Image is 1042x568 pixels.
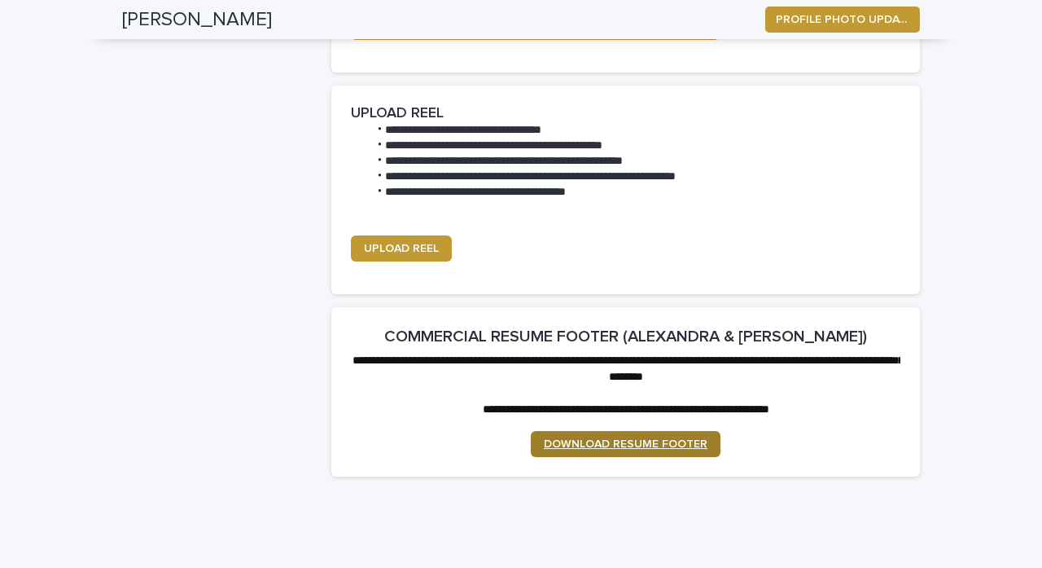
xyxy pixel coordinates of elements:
h2: COMMERCIAL RESUME FOOTER (ALEXANDRA & [PERSON_NAME]) [384,327,867,346]
span: DOWNLOAD RESUME FOOTER [544,438,707,450]
h2: [PERSON_NAME] [122,8,272,32]
a: DOWNLOAD RESUME FOOTER [531,431,720,457]
span: PROFILE PHOTO UPDATE [776,11,909,28]
h2: UPLOAD REEL [351,105,444,123]
button: PROFILE PHOTO UPDATE [765,7,920,33]
a: UPLOAD REEL [351,236,452,262]
span: UPLOAD REEL [364,243,439,254]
